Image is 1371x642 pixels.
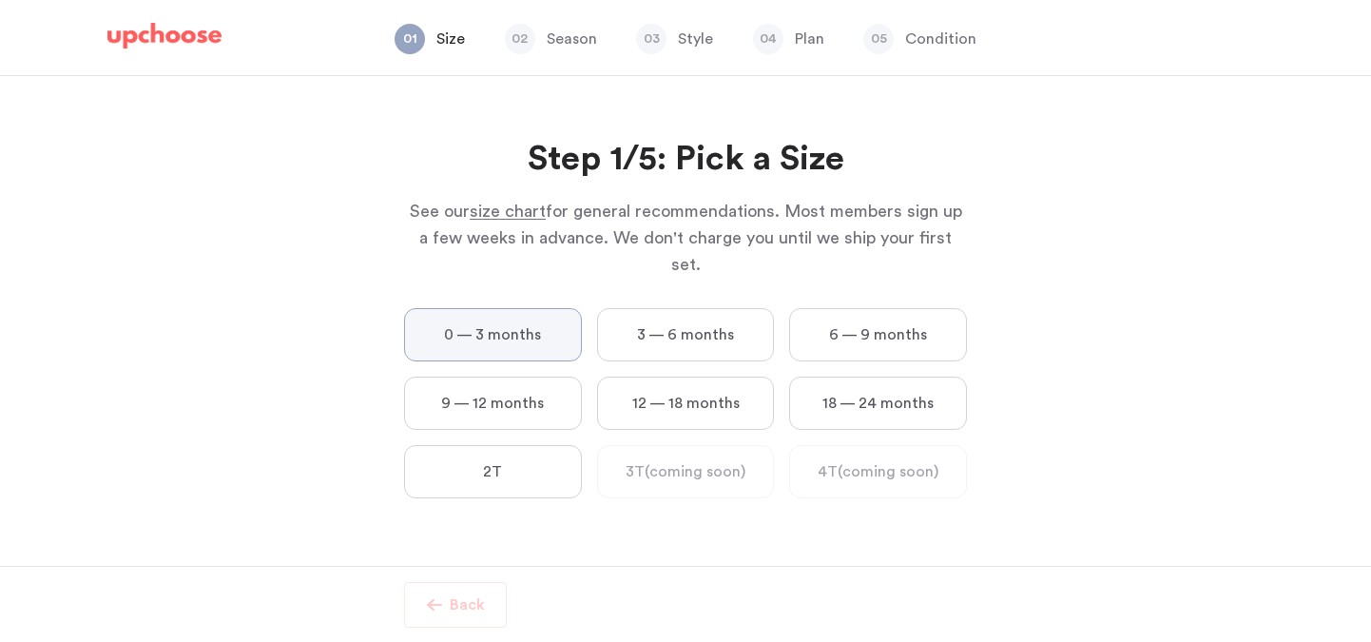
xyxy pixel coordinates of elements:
label: 4T (coming soon) [789,445,967,498]
p: Back [450,593,485,616]
p: Plan [795,28,824,50]
label: 0 — 3 months [404,308,582,361]
p: Size [436,28,465,50]
label: 12 — 18 months [597,377,775,430]
span: 02 [505,24,535,54]
label: 6 — 9 months [789,308,967,361]
label: 9 — 12 months [404,377,582,430]
label: 18 — 24 months [789,377,967,430]
span: 04 [753,24,783,54]
span: 03 [636,24,666,54]
a: UpChoose [107,23,222,58]
p: Condition [905,28,976,50]
label: 3 — 6 months [597,308,775,361]
p: Style [678,28,713,50]
span: 05 [863,24,894,54]
p: See our for general recommendations. Most members sign up a few weeks in advance. We don't charge... [404,198,967,278]
span: 01 [395,24,425,54]
span: size chart [470,203,546,220]
label: 3T (coming soon) [597,445,775,498]
h2: Step 1/5: Pick a Size [404,137,967,183]
p: Season [547,28,597,50]
button: Back [404,582,507,628]
label: 2T [404,445,582,498]
img: UpChoose [107,23,222,49]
